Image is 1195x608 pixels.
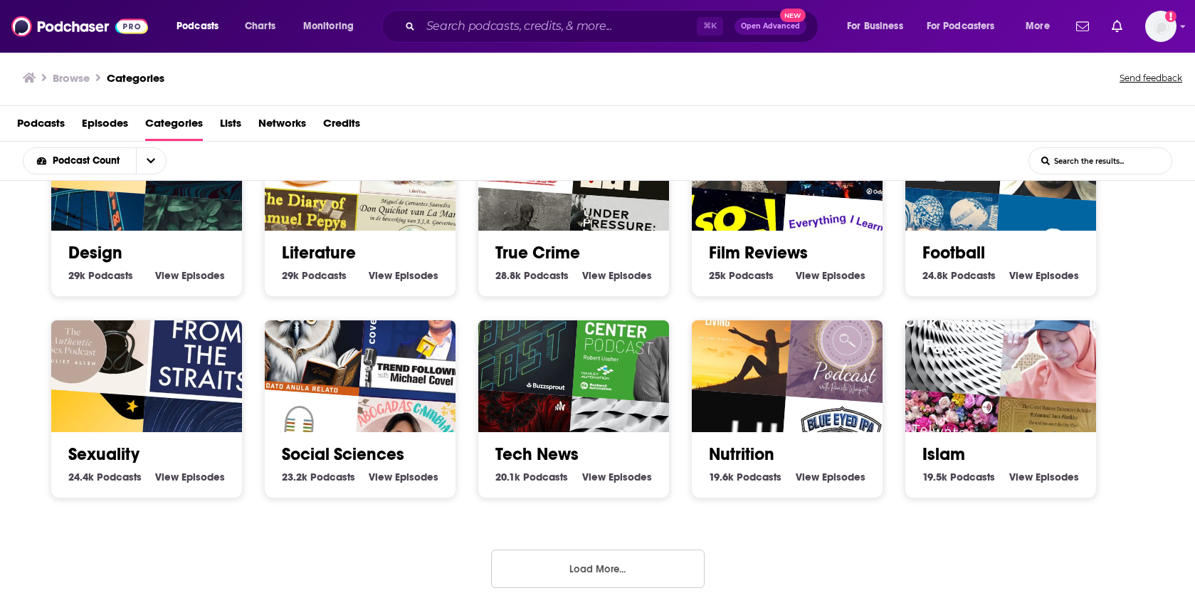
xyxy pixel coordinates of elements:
[697,17,723,36] span: ⌘ K
[495,242,580,263] a: True Crime
[950,471,995,483] span: Podcasts
[822,471,865,483] span: Episodes
[491,550,705,588] button: Load More...
[847,16,903,36] span: For Business
[258,112,306,141] a: Networks
[245,274,367,397] img: Dato anula relato
[23,156,136,166] button: open menu
[369,471,438,483] a: View Social Sciences Episodes
[155,269,225,282] a: View Design Episodes
[11,13,148,40] a: Podchaser - Follow, Share and Rate Podcasts
[609,471,652,483] span: Episodes
[236,15,284,38] a: Charts
[822,269,865,282] span: Episodes
[220,112,241,141] a: Lists
[323,112,360,141] span: Credits
[582,269,606,282] span: View
[709,242,808,263] a: Film Reviews
[1016,15,1068,38] button: open menu
[709,471,734,483] span: 19.6k
[282,471,307,483] span: 23.2k
[572,282,695,404] div: Cooling Data Center Podcast
[155,471,179,483] span: View
[88,269,133,282] span: Podcasts
[1009,269,1079,282] a: View Football Episodes
[82,112,128,141] a: Episodes
[282,444,404,465] a: Social Sciences
[885,274,1008,397] div: Unknown Face
[729,269,774,282] span: Podcasts
[796,269,819,282] span: View
[23,147,189,174] h2: Choose List sort
[395,471,438,483] span: Episodes
[796,471,865,483] a: View Nutrition Episodes
[922,269,996,282] a: 24.8k Football Podcasts
[369,269,438,282] a: View Literature Episodes
[155,269,179,282] span: View
[302,269,347,282] span: Podcasts
[1036,269,1079,282] span: Episodes
[582,269,652,282] a: View True Crime Episodes
[922,242,985,263] a: Football
[741,23,800,30] span: Open Advanced
[796,269,865,282] a: View Film Reviews Episodes
[395,10,832,43] div: Search podcasts, credits, & more...
[780,9,806,22] span: New
[922,471,995,483] a: 19.5k Islam Podcasts
[1036,471,1079,483] span: Episodes
[837,15,921,38] button: open menu
[107,71,164,85] a: Categories
[1165,11,1176,22] svg: Add a profile image
[177,16,219,36] span: Podcasts
[709,269,774,282] a: 25k Film Reviews Podcasts
[999,282,1122,404] img: Fainqy Khumayra
[927,16,995,36] span: For Podcasters
[68,471,94,483] span: 24.4k
[709,269,726,282] span: 25k
[310,471,355,483] span: Podcasts
[709,471,781,483] a: 19.6k Nutrition Podcasts
[369,471,392,483] span: View
[155,471,225,483] a: View Sexuality Episodes
[136,148,166,174] button: open menu
[167,15,237,38] button: open menu
[786,282,908,404] img: The Health Profiler Podcast
[181,471,225,483] span: Episodes
[293,15,372,38] button: open menu
[495,471,520,483] span: 20.1k
[145,282,268,404] div: Queer from the Straits
[369,269,392,282] span: View
[495,471,568,483] a: 20.1k Tech News Podcasts
[31,274,154,397] img: Authentic Sex with Juliet Allen
[672,274,794,397] img: Freedom in Healthy Living
[359,282,481,404] div: Michael Covel's Trend Following
[524,269,569,282] span: Podcasts
[458,274,581,397] img: Buzzcast
[68,242,122,263] a: Design
[421,15,697,38] input: Search podcasts, credits, & more...
[1145,11,1176,42] img: User Profile
[68,269,85,282] span: 29k
[951,269,996,282] span: Podcasts
[735,18,806,35] button: Open AdvancedNew
[922,444,965,465] a: Islam
[97,471,142,483] span: Podcasts
[282,269,299,282] span: 29k
[495,269,521,282] span: 28.8k
[796,471,819,483] span: View
[1106,14,1128,38] a: Show notifications dropdown
[282,269,347,282] a: 29k Literature Podcasts
[181,269,225,282] span: Episodes
[145,112,203,141] a: Categories
[1145,11,1176,42] button: Show profile menu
